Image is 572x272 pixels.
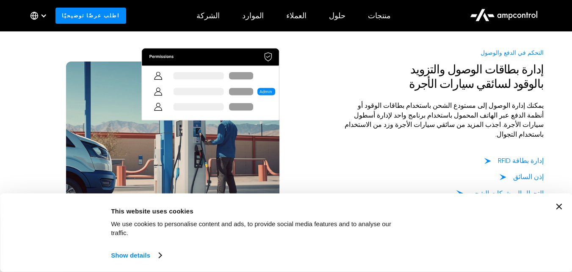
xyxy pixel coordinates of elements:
[242,11,264,20] div: الموارد
[286,11,307,20] div: العملاء
[141,48,279,140] img: Access control and payment for ev charging using Ampcontrol software
[368,11,391,20] div: منتجات
[343,62,544,91] h2: إدارة بطاقات الوصول والتزويد بالوقود لسائقي سيارات الأجرة
[111,206,409,216] div: This website uses cookies
[343,48,544,57] div: التحكم في الدفع والوصول
[419,204,540,228] button: Okay
[196,11,220,20] div: الشركة
[556,204,562,210] button: Close banner
[484,156,544,165] a: إدارة بطاقة RFID
[111,249,161,262] a: Show details
[500,172,544,182] a: إذن السائق
[470,189,544,198] div: التجوال إلى شبكات الشحن
[456,189,544,198] a: التجوال إلى شبكات الشحن
[498,156,544,165] div: إدارة بطاقة RFID
[329,11,345,20] div: حلول
[513,172,544,182] div: إذن السائق
[111,220,391,236] span: We use cookies to personalise content and ads, to provide social media features and to analyse ou...
[55,8,126,23] a: اطلب عرضًا توضيحيًا
[343,101,544,139] p: يمكنك إدارة الوصول إلى مستودع الشحن باستخدام بطاقات الوقود أو أنظمة الدفع عبر الهاتف المحمول باست...
[66,62,279,204] img: استخدام شاحن EV مع البطاقات أو RFID أو تطبيق الهاتف المحمول مع برنامج واحد لإدارة أسطول سيارات ال...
